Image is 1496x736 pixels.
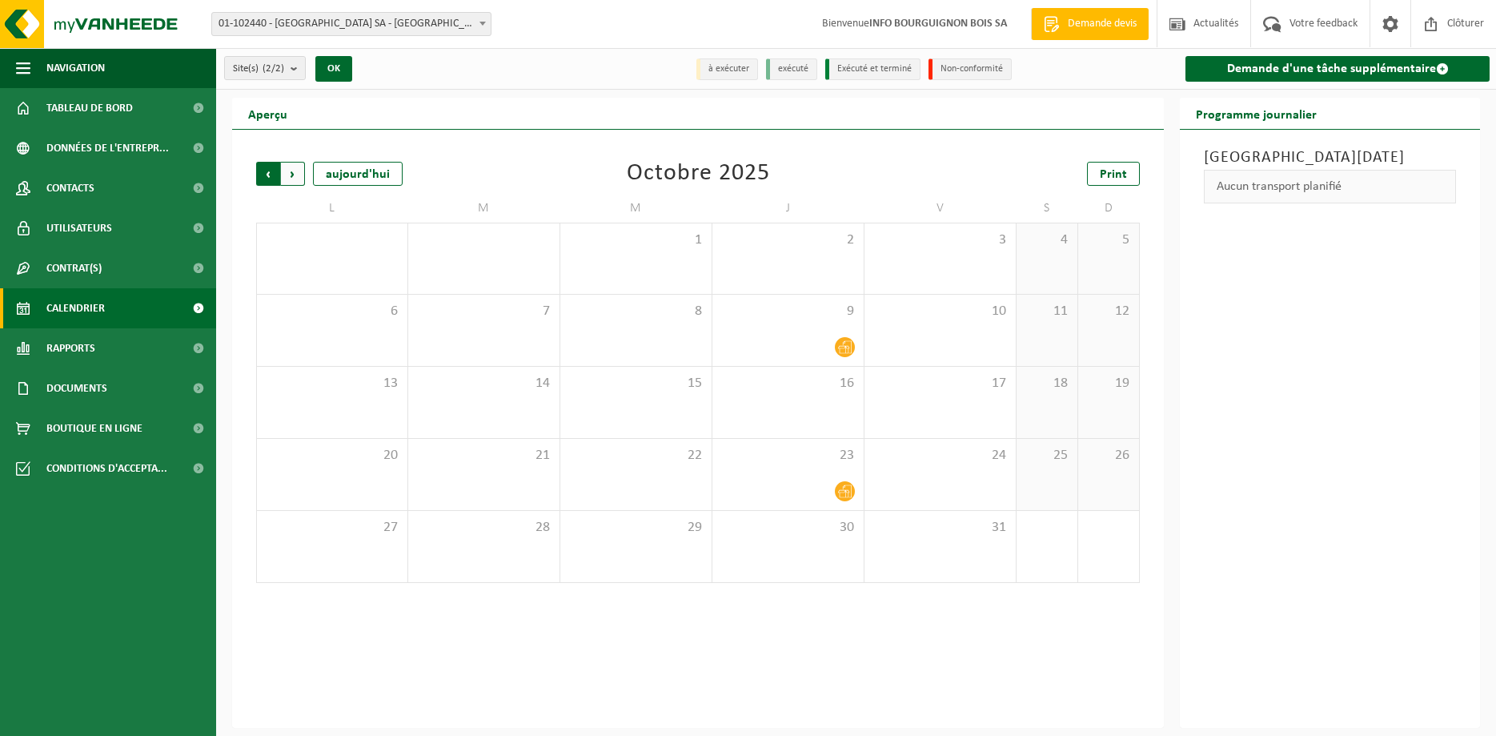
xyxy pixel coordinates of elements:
li: exécuté [766,58,817,80]
span: Contacts [46,168,94,208]
span: Calendrier [46,288,105,328]
span: 10 [872,303,1008,320]
span: 16 [720,375,856,392]
span: 12 [1086,303,1131,320]
span: 7 [416,303,551,320]
li: Non-conformité [928,58,1012,80]
span: 1 [568,231,704,249]
span: 01-102440 - BOURGUIGNON BOIS SA - TOURINNES-SAINT-LAMBERT [212,13,491,35]
td: M [560,194,712,223]
h3: [GEOGRAPHIC_DATA][DATE] [1204,146,1456,170]
span: 30 [720,519,856,537]
span: 24 [872,447,1008,465]
td: M [408,194,560,223]
td: V [864,194,1017,223]
span: Navigation [46,48,105,88]
span: 13 [265,375,399,392]
span: 5 [1086,231,1131,249]
span: 27 [265,519,399,537]
span: 14 [416,375,551,392]
span: 15 [568,375,704,392]
a: Demande devis [1031,8,1149,40]
span: 23 [720,447,856,465]
div: Octobre 2025 [627,162,770,186]
span: Conditions d'accepta... [46,448,167,489]
span: 28 [416,519,551,537]
span: 01-102440 - BOURGUIGNON BOIS SA - TOURINNES-SAINT-LAMBERT [211,12,491,36]
a: Demande d'une tâche supplémentaire [1185,56,1490,82]
td: D [1078,194,1140,223]
span: Documents [46,368,107,408]
span: Tableau de bord [46,88,133,128]
span: 22 [568,447,704,465]
span: Contrat(s) [46,248,102,288]
strong: INFO BOURGUIGNON BOIS SA [869,18,1007,30]
h2: Aperçu [232,98,303,129]
span: Précédent [256,162,280,186]
span: 21 [416,447,551,465]
span: 17 [872,375,1008,392]
td: S [1017,194,1078,223]
span: 19 [1086,375,1131,392]
span: 20 [265,447,399,465]
span: 11 [1025,303,1069,320]
span: 29 [568,519,704,537]
div: Aucun transport planifié [1204,170,1456,203]
span: 18 [1025,375,1069,392]
span: 6 [265,303,399,320]
div: aujourd'hui [313,162,403,186]
span: 31 [872,519,1008,537]
span: Données de l'entrepr... [46,128,169,168]
span: 4 [1025,231,1069,249]
span: Demande devis [1064,16,1141,32]
span: Print [1100,168,1127,181]
span: 9 [720,303,856,320]
span: 26 [1086,447,1131,465]
a: Print [1087,162,1140,186]
button: Site(s)(2/2) [224,56,306,80]
td: L [256,194,408,223]
count: (2/2) [263,63,284,74]
span: 25 [1025,447,1069,465]
span: Utilisateurs [46,208,112,248]
li: Exécuté et terminé [825,58,920,80]
span: Boutique en ligne [46,408,142,448]
button: OK [315,56,352,82]
h2: Programme journalier [1180,98,1333,129]
td: J [712,194,864,223]
span: 8 [568,303,704,320]
span: 2 [720,231,856,249]
span: Rapports [46,328,95,368]
span: Site(s) [233,57,284,81]
li: à exécuter [696,58,758,80]
span: Suivant [281,162,305,186]
span: 3 [872,231,1008,249]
